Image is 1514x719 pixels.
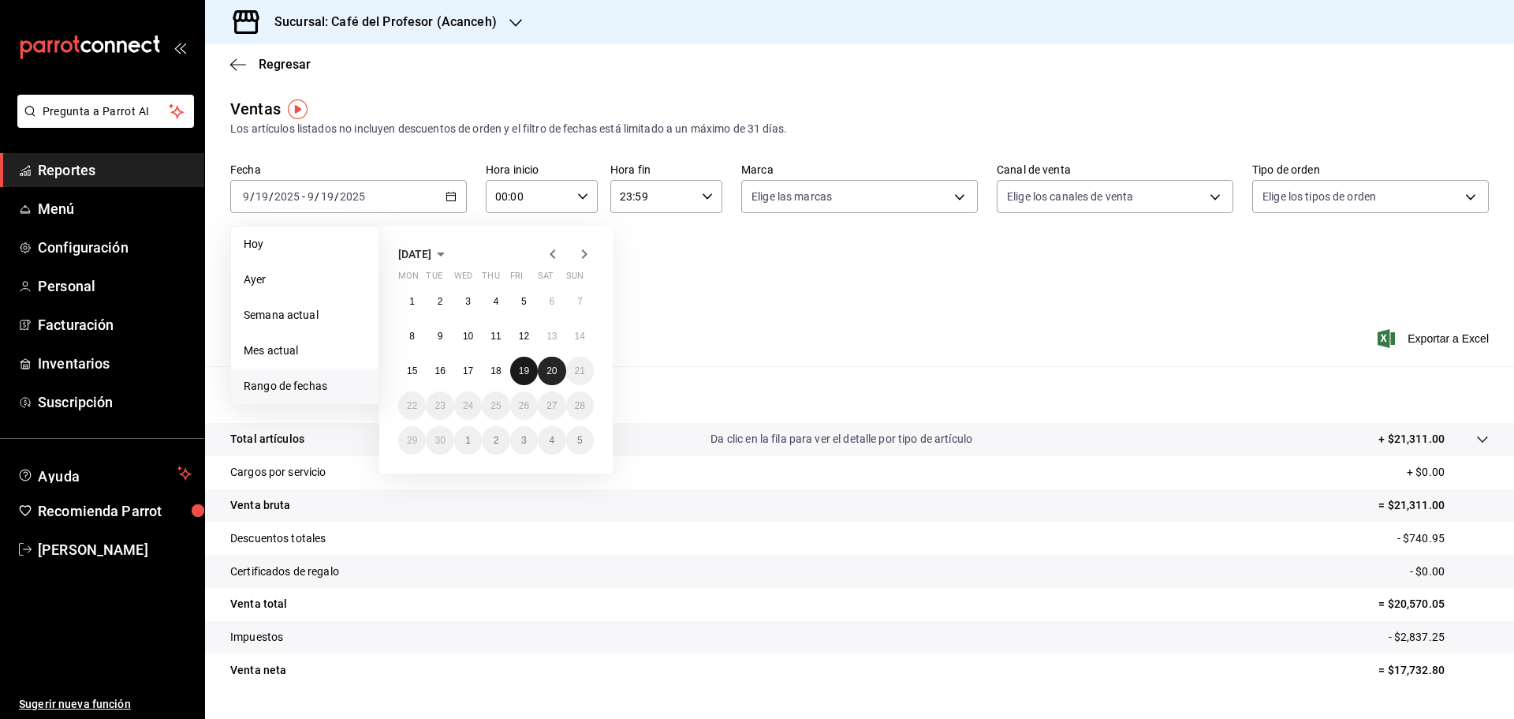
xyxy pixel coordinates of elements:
div: Los artículos listados no incluyen descuentos de orden y el filtro de fechas está limitado a un m... [230,121,1489,137]
button: September 29, 2025 [398,426,426,455]
abbr: September 6, 2025 [549,296,554,307]
span: Hoy [244,236,366,253]
button: September 10, 2025 [454,322,482,350]
abbr: September 9, 2025 [438,331,443,342]
a: Pregunta a Parrot AI [11,114,194,131]
span: Recomienda Parrot [38,500,192,522]
abbr: September 11, 2025 [490,331,501,342]
span: / [269,190,274,203]
span: / [315,190,319,203]
button: September 13, 2025 [538,322,565,350]
span: Suscripción [38,391,192,413]
button: September 1, 2025 [398,287,426,316]
abbr: September 8, 2025 [409,331,415,342]
span: Semana actual [244,307,366,324]
abbr: September 30, 2025 [434,435,445,446]
span: Elige los tipos de orden [1262,189,1376,204]
span: Elige los canales de venta [1007,189,1133,204]
abbr: September 5, 2025 [521,296,527,307]
p: Venta total [230,596,287,612]
label: Tipo de orden [1252,164,1489,175]
button: September 8, 2025 [398,322,426,350]
button: September 5, 2025 [510,287,538,316]
span: / [334,190,339,203]
p: Cargos por servicio [230,464,326,481]
span: Pregunta a Parrot AI [43,103,170,120]
p: + $21,311.00 [1378,431,1445,448]
button: September 15, 2025 [398,357,426,385]
span: Mes actual [244,343,366,359]
button: September 25, 2025 [482,391,509,420]
button: Regresar [230,57,311,72]
p: = $20,570.05 [1378,596,1489,612]
button: September 23, 2025 [426,391,453,420]
span: / [250,190,255,203]
p: Total artículos [230,431,304,448]
p: - $0.00 [1410,564,1489,580]
abbr: September 2, 2025 [438,296,443,307]
span: Configuración [38,237,192,258]
p: - $2,837.25 [1389,629,1489,646]
abbr: Sunday [566,271,584,287]
button: [DATE] [398,245,450,264]
p: - $740.95 [1397,530,1489,547]
input: -- [255,190,269,203]
input: ---- [339,190,366,203]
button: September 9, 2025 [426,322,453,350]
label: Marca [741,164,978,175]
abbr: September 13, 2025 [546,331,557,342]
p: = $21,311.00 [1378,497,1489,514]
span: Ayer [244,271,366,288]
abbr: Saturday [538,271,554,287]
span: Sugerir nueva función [19,696,192,713]
abbr: Wednesday [454,271,472,287]
p: Resumen [230,385,1489,404]
abbr: September 4, 2025 [494,296,499,307]
button: September 20, 2025 [538,357,565,385]
button: September 18, 2025 [482,357,509,385]
button: October 4, 2025 [538,426,565,455]
button: September 21, 2025 [566,357,594,385]
abbr: September 16, 2025 [434,365,445,376]
input: -- [242,190,250,203]
abbr: October 5, 2025 [577,435,583,446]
button: September 27, 2025 [538,391,565,420]
button: September 12, 2025 [510,322,538,350]
abbr: September 3, 2025 [465,296,471,307]
button: October 5, 2025 [566,426,594,455]
span: Elige las marcas [751,189,832,204]
button: September 7, 2025 [566,287,594,316]
button: September 28, 2025 [566,391,594,420]
button: September 17, 2025 [454,357,482,385]
button: Tooltip marker [288,99,308,119]
button: September 14, 2025 [566,322,594,350]
abbr: September 25, 2025 [490,400,501,411]
button: September 22, 2025 [398,391,426,420]
input: -- [320,190,334,203]
abbr: September 21, 2025 [575,365,585,376]
p: Impuestos [230,629,283,646]
span: Rango de fechas [244,378,366,395]
abbr: October 2, 2025 [494,435,499,446]
abbr: September 29, 2025 [407,435,417,446]
p: Descuentos totales [230,530,326,547]
span: Exportar a Excel [1381,329,1489,348]
abbr: September 7, 2025 [577,296,583,307]
abbr: Friday [510,271,523,287]
span: Regresar [259,57,311,72]
p: = $17,732.80 [1378,662,1489,679]
abbr: September 23, 2025 [434,400,445,411]
abbr: September 17, 2025 [463,365,473,376]
h3: Sucursal: Café del Profesor (Acanceh) [262,13,497,32]
label: Hora inicio [486,164,598,175]
p: + $0.00 [1407,464,1489,481]
button: September 26, 2025 [510,391,538,420]
button: October 3, 2025 [510,426,538,455]
p: Venta bruta [230,497,290,514]
button: September 4, 2025 [482,287,509,316]
span: Inventarios [38,353,192,374]
label: Canal de venta [997,164,1233,175]
button: Pregunta a Parrot AI [17,95,194,128]
abbr: Thursday [482,271,499,287]
div: Ventas [230,97,281,121]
